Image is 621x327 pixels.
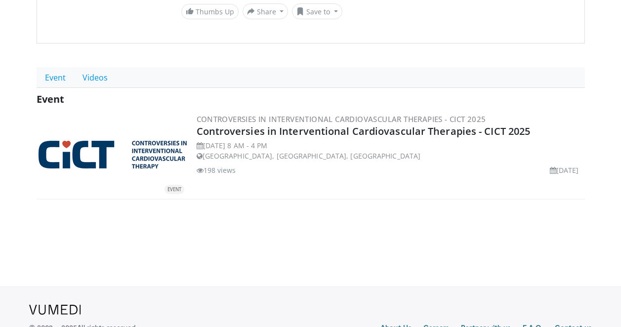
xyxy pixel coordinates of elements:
img: VuMedi Logo [29,305,81,315]
a: Controversies in Interventional Cardiovascular Therapies - CICT 2025 [197,124,531,138]
img: 0d70f797-360f-4b7a-8269-9d56d072971d.png.300x170_q85_autocrop_double_scale_upscale_version-0.2.png [39,141,187,168]
small: EVENT [167,186,181,193]
button: Share [243,3,289,19]
a: EVENT [39,141,187,168]
a: Event [37,67,74,88]
div: [DATE] 8 AM - 4 PM [GEOGRAPHIC_DATA], [GEOGRAPHIC_DATA], [GEOGRAPHIC_DATA] [197,140,583,161]
a: Videos [74,67,116,88]
a: Thumbs Up [181,4,239,19]
li: [DATE] [550,165,579,175]
button: Save to [292,3,342,19]
li: 198 views [197,165,236,175]
a: Controversies in Interventional Cardiovascular Therapies - CICT 2025 [197,114,486,124]
span: Event [37,92,64,106]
